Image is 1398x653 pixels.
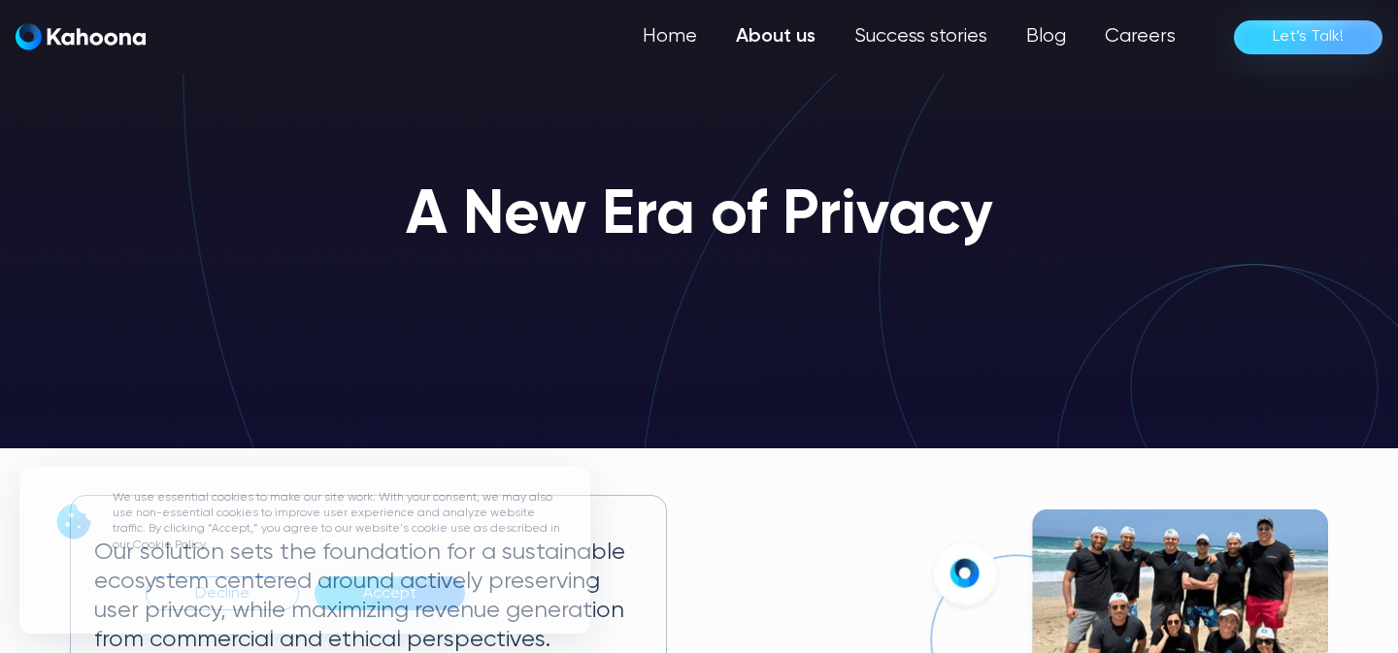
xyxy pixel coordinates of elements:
a: Home [623,17,716,56]
a: Careers [1085,17,1195,56]
div: Accept [315,576,465,610]
img: Kahoona logo white [16,23,146,50]
a: About us [716,17,835,56]
div: Decline [146,576,299,610]
p: We use essential cookies to make our site work. With your consent, we may also use non-essential ... [113,490,567,553]
div: Let’s Talk! [1273,21,1344,52]
a: Blog [1007,17,1085,56]
a: Let’s Talk! [1234,20,1382,54]
div: Decline [195,578,250,609]
a: Success stories [835,17,1007,56]
h1: A New Era of Privacy [406,182,993,250]
a: home [16,23,146,51]
div: Accept [363,578,416,609]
